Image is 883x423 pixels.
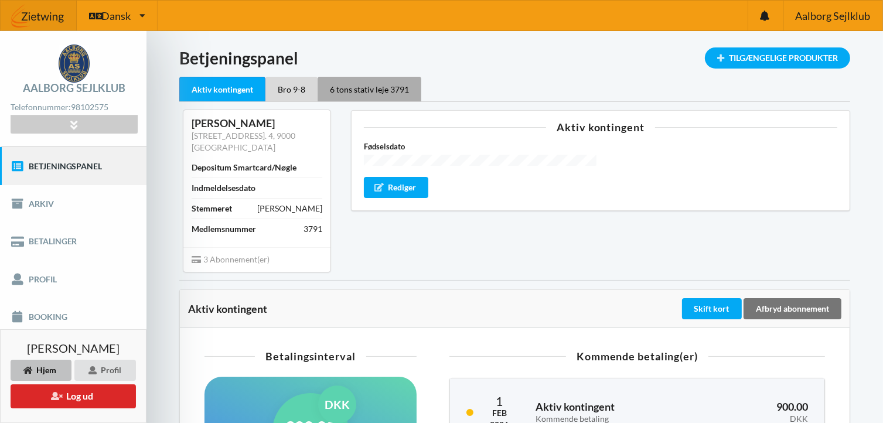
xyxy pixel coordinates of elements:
[705,47,850,69] div: Tilgængelige Produkter
[192,182,255,194] div: Indmeldelsesdato
[304,223,322,235] div: 3791
[59,45,90,83] img: logo
[192,117,322,130] div: [PERSON_NAME]
[11,360,71,381] div: Hjem
[364,122,837,132] div: Aktiv kontingent
[192,223,256,235] div: Medlemsnummer
[71,102,108,112] strong: 98102575
[192,203,232,214] div: Stemmeret
[795,11,870,21] span: Aalborg Sejlklub
[101,11,131,21] span: Dansk
[257,203,322,214] div: [PERSON_NAME]
[179,77,265,102] div: Aktiv kontingent
[364,177,428,198] div: Rediger
[27,342,120,354] span: [PERSON_NAME]
[364,141,596,152] label: Fødselsdato
[449,351,825,361] div: Kommende betaling(er)
[11,384,136,408] button: Log ud
[265,77,318,101] div: Bro 9-8
[192,131,295,152] a: [STREET_ADDRESS]. 4, 9000 [GEOGRAPHIC_DATA]
[192,162,296,173] div: Depositum Smartcard/Nøgle
[490,407,509,419] div: Feb
[192,254,270,264] span: 3 Abonnement(er)
[318,77,421,101] div: 6 tons stativ leje 3791
[11,100,137,115] div: Telefonnummer:
[74,360,136,381] div: Profil
[188,303,680,315] div: Aktiv kontingent
[744,298,841,319] div: Afbryd abonnement
[204,351,417,361] div: Betalingsinterval
[490,395,509,407] div: 1
[179,47,850,69] h1: Betjeningspanel
[682,298,742,319] div: Skift kort
[23,83,125,93] div: Aalborg Sejlklub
